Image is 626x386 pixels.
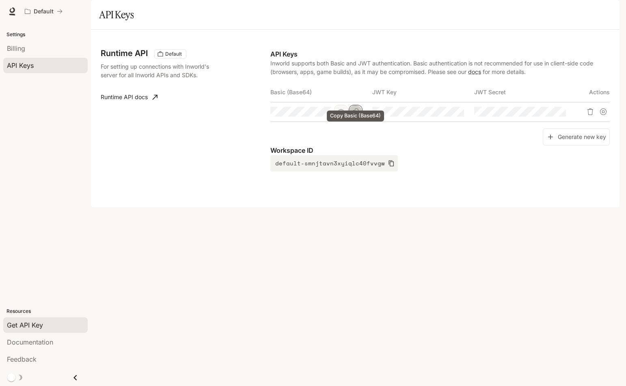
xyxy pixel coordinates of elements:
[327,111,384,121] div: Copy Basic (Base64)
[468,68,481,75] a: docs
[576,82,610,102] th: Actions
[270,155,398,171] button: default-smnjtavn3xyiqlc40fvvgw
[162,50,185,58] span: Default
[597,105,610,118] button: Suspend API key
[97,89,161,105] a: Runtime API docs
[21,3,66,20] button: All workspaces
[372,82,474,102] th: JWT Key
[349,105,363,119] button: Copy Basic (Base64)
[101,62,223,79] p: For setting up connections with Inworld's server for all Inworld APIs and SDKs.
[99,7,134,23] h1: API Keys
[270,145,610,155] p: Workspace ID
[270,59,610,76] p: Inworld supports both Basic and JWT authentication. Basic authentication is not recommended for u...
[34,8,54,15] p: Default
[543,128,610,146] button: Generate new key
[154,49,186,59] div: These keys will apply to your current workspace only
[270,49,610,59] p: API Keys
[270,82,372,102] th: Basic (Base64)
[584,105,597,118] button: Delete API key
[474,82,576,102] th: JWT Secret
[101,49,148,57] h3: Runtime API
